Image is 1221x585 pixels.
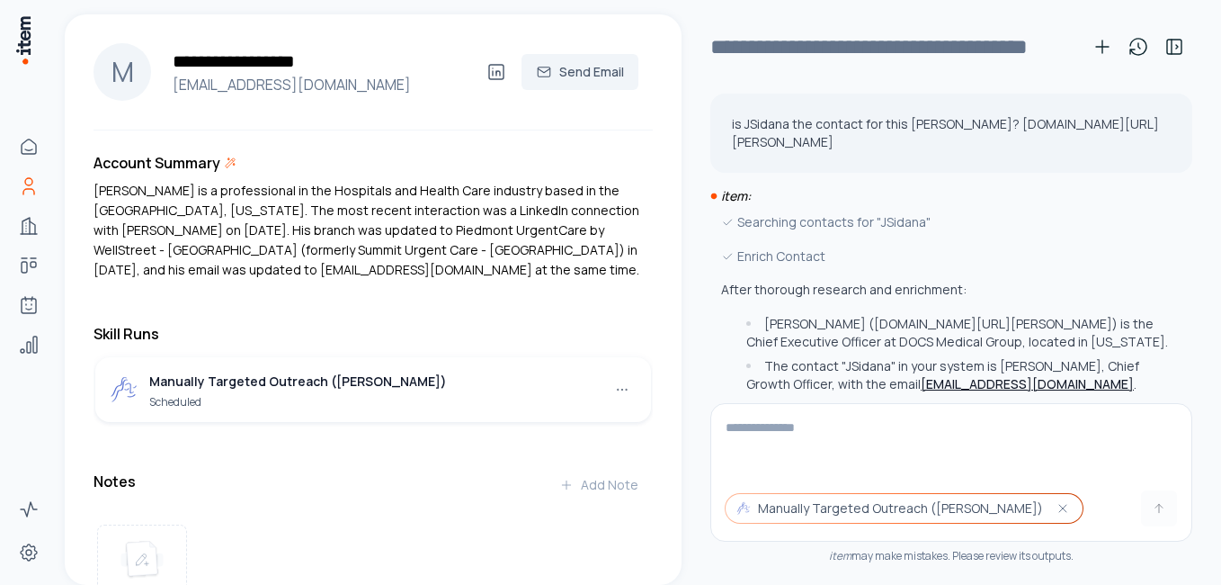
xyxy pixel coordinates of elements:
[1120,29,1156,65] button: View history
[94,181,653,280] p: [PERSON_NAME] is a professional in the Hospitals and Health Care industry based in the [GEOGRAPHI...
[710,549,1192,563] div: may make mistakes. Please review its outputs.
[721,187,751,204] i: item:
[11,168,47,204] a: People
[1156,29,1192,65] button: Toggle sidebar
[11,491,47,527] a: Activity
[94,471,136,492] h3: Notes
[721,247,1171,266] div: Enrich Contact
[11,129,47,165] a: Home
[1084,29,1120,65] button: New conversation
[742,357,1171,393] li: The contact "JSidana" in your system is [PERSON_NAME], Chief Growth Officer, with the email .
[721,281,1171,299] p: After thorough research and enrichment:
[149,372,447,391] div: Manually Targeted Outreach ([PERSON_NAME])
[149,394,201,409] span: Scheduled
[736,501,751,516] img: outbound
[94,43,151,101] div: M
[94,152,220,174] h3: Account Summary
[11,247,47,283] a: Deals
[545,467,653,503] button: Add Note
[521,54,638,90] button: Send Email
[721,212,1171,232] div: Searching contacts for "JSidana"
[829,548,851,563] i: item
[165,74,478,95] h4: [EMAIL_ADDRESS][DOMAIN_NAME]
[120,540,164,580] img: create note
[11,327,47,363] a: Analytics
[742,315,1171,351] li: [PERSON_NAME] ([DOMAIN_NAME][URL][PERSON_NAME]) is the Chief Executive Officer at DOCS Medical Gr...
[11,287,47,323] a: Agents
[726,494,1083,523] button: Manually Targeted Outreach ([PERSON_NAME])
[732,115,1171,151] p: is JSidana the contact for this [PERSON_NAME]? [DOMAIN_NAME][URL][PERSON_NAME]
[11,208,47,244] a: Companies
[559,476,638,494] div: Add Note
[110,375,138,404] img: outbound
[11,535,47,571] a: Settings
[921,375,1134,392] a: [EMAIL_ADDRESS][DOMAIN_NAME]
[94,323,653,345] h3: Skill Runs
[14,14,32,66] img: Item Brain Logo
[758,499,1043,517] span: Manually Targeted Outreach ([PERSON_NAME])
